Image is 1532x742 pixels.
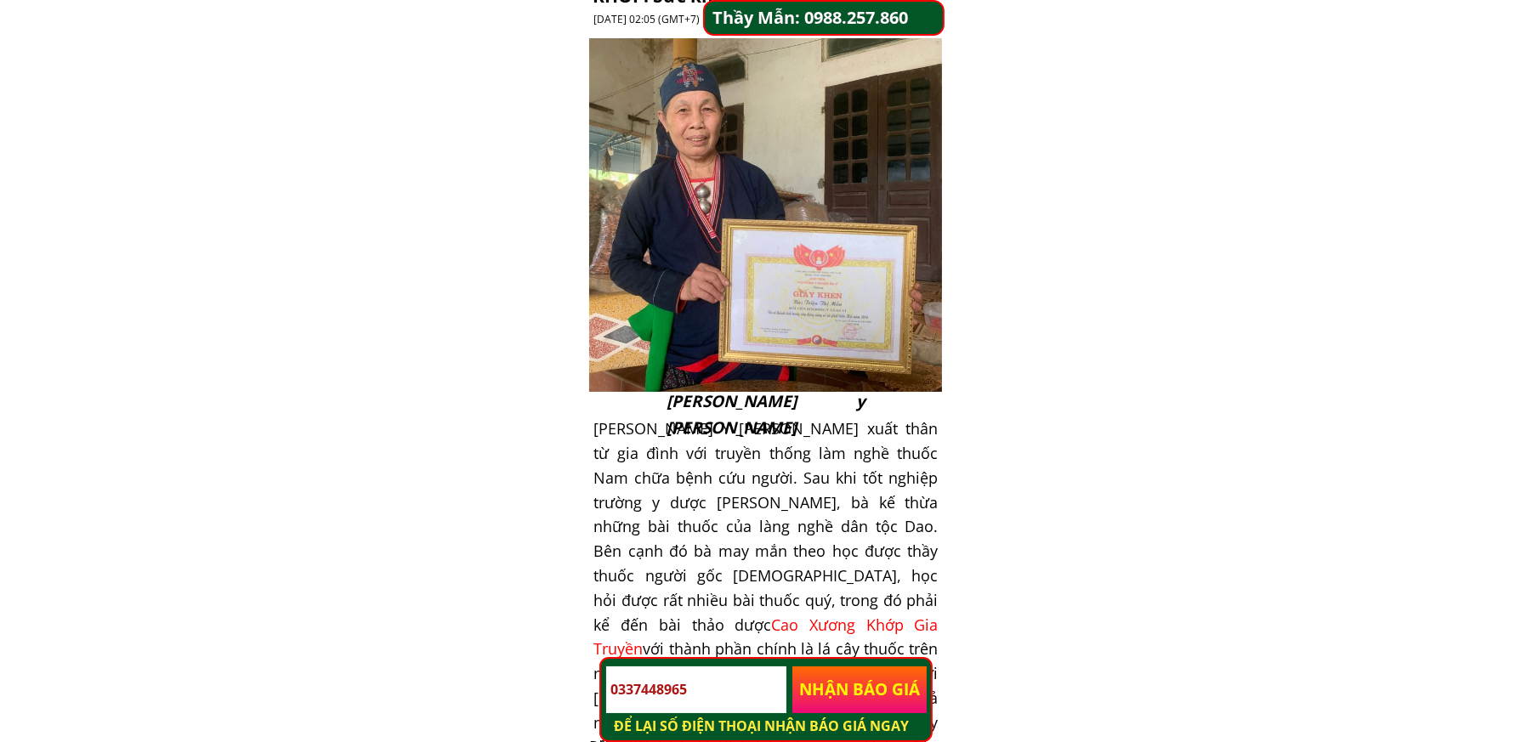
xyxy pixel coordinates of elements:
h3: ĐỂ LẠI SỐ ĐIỆN THOẠI NHẬN BÁO GIÁ NGAY [614,716,927,738]
p: NHẬN BÁO GIÁ [792,666,927,713]
h3: [DATE] 02:05 (GMT+7) Lượt xem: 176.806 lượt [594,11,896,27]
div: [PERSON_NAME] y [PERSON_NAME] [667,388,865,440]
a: Thầy Mẫn: 0988.257.860 [712,4,934,31]
input: Nhập Số điện thoại: [606,666,786,713]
